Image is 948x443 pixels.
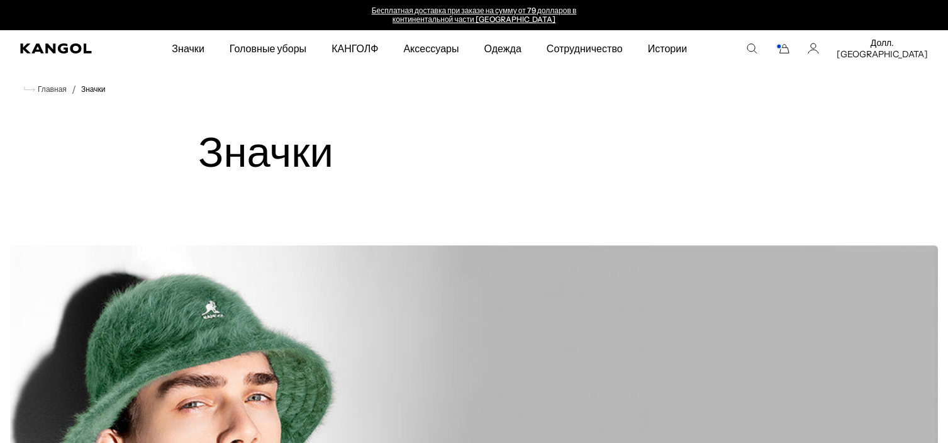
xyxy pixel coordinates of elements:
span: Значки [172,30,204,67]
a: Учетная запись [808,43,819,54]
span: Аксессуары [403,30,459,67]
a: Бесплатная доставка при заказе на сумму от 79 долларов в континентальной части [GEOGRAPHIC_DATA] [372,6,577,24]
div: Объявление [345,6,604,24]
h1: Значки [198,132,750,180]
span: Истории [648,30,688,67]
a: Головные уборы [217,30,319,67]
span: КАНГОЛФ [332,30,378,67]
span: Головные уборы [230,30,306,67]
a: Кангол [20,43,113,53]
span: Главная [35,85,67,94]
span: Одежда [484,30,521,67]
a: Аксессуары [391,30,471,67]
span: Сотрудничество [547,30,623,67]
a: КАНГОЛФ [319,30,391,67]
a: Одежда [472,30,534,67]
button: Корзина [775,43,790,54]
a: Истории [635,30,700,67]
slideshow-component: Панель объявлений [345,6,604,24]
a: Главная [24,84,67,95]
summary: Ищите здесь [746,43,757,54]
a: Значки [159,30,216,67]
button: Долл. [GEOGRAPHIC_DATA] [837,37,928,60]
a: Сотрудничество [534,30,635,67]
a: Значки [81,85,106,94]
div: 1 из 2 [345,6,604,24]
li: / [67,82,76,97]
